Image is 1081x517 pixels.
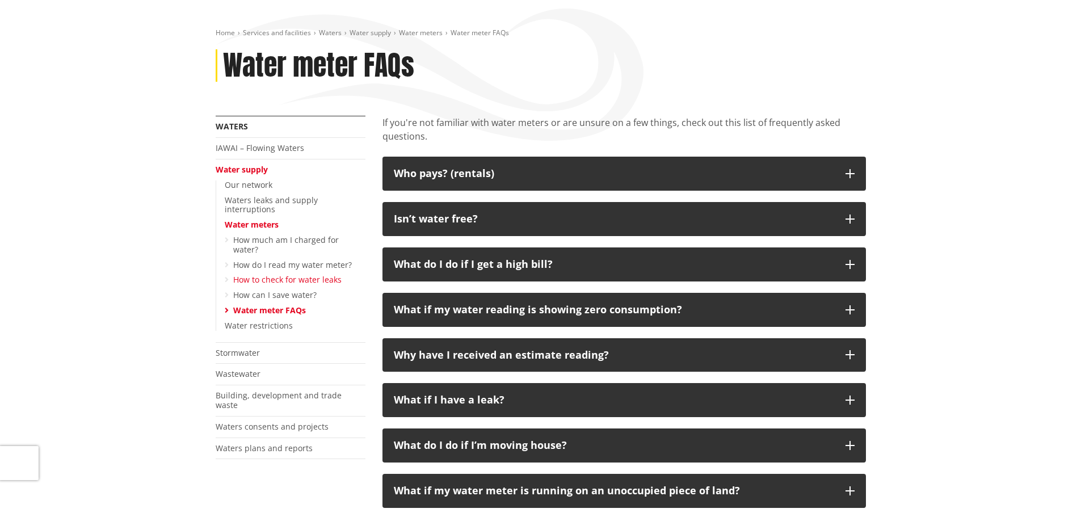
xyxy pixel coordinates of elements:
[319,28,342,37] a: Waters
[216,443,313,453] a: Waters plans and reports
[233,274,342,285] a: How to check for water leaks
[382,383,866,417] button: What if I have a leak?
[382,293,866,327] button: What if my water reading is showing zero consumption?
[1029,469,1070,510] iframe: Messenger Launcher
[216,421,329,432] a: Waters consents and projects
[225,219,279,230] a: Water meters
[394,440,834,451] p: What do I do if I’m moving house?
[382,428,866,463] button: What do I do if I’m moving house?
[233,234,339,255] a: How much am I charged for water?
[394,213,834,225] p: Isn’t water free?
[216,164,268,175] a: Water supply
[216,121,248,132] a: Waters
[394,304,834,316] p: What if my water reading is showing zero consumption?
[350,28,391,37] a: Water supply
[216,28,235,37] a: Home
[225,195,318,215] a: Waters leaks and supply interruptions
[382,116,866,157] div: If you're not familiar with water meters or are unsure on a few things, check out this list of fr...
[399,28,443,37] a: Water meters
[394,350,834,361] p: Why have I received an estimate reading?
[223,49,414,82] h1: Water meter FAQs
[243,28,311,37] a: Services and facilities
[382,338,866,372] button: Why have I received an estimate reading?
[233,289,317,300] a: How can I save water?
[225,179,272,190] a: Our network
[225,320,293,331] a: Water restrictions
[394,485,834,497] p: What if my water meter is running on an unoccupied piece of land?
[216,28,866,38] nav: breadcrumb
[451,28,509,37] span: Water meter FAQs
[394,259,834,270] p: What do I do if I get a high bill?
[216,347,260,358] a: Stormwater
[382,202,866,236] button: Isn’t water free?
[233,259,352,270] a: How do I read my water meter?
[382,474,866,508] button: What if my water meter is running on an unoccupied piece of land?
[394,394,834,406] p: What if I have a leak?
[394,168,834,179] p: Who pays? (rentals)
[382,157,866,191] button: Who pays? (rentals)
[382,247,866,281] button: What do I do if I get a high bill?
[216,390,342,410] a: Building, development and trade waste
[233,305,306,316] a: Water meter FAQs
[216,142,304,153] a: IAWAI – Flowing Waters
[216,368,260,379] a: Wastewater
